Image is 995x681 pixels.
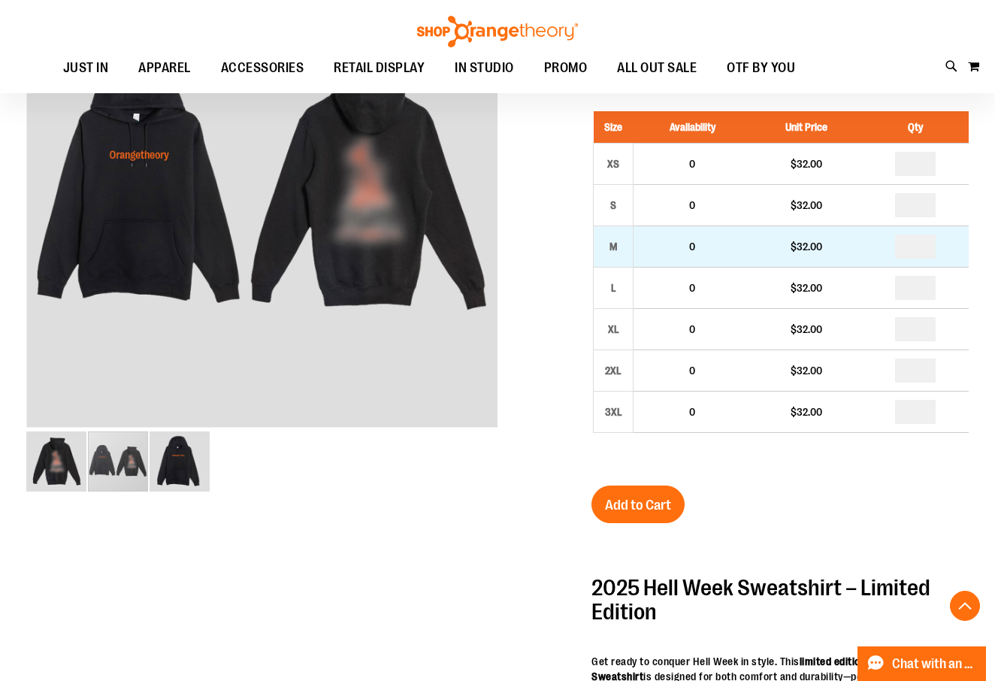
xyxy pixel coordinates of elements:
[334,51,425,85] span: RETAIL DISPLAY
[150,430,210,493] div: image 3 of 3
[602,401,625,423] div: 3XL
[602,235,625,258] div: M
[138,51,191,85] span: APPAREL
[758,239,854,254] div: $32.00
[591,486,685,523] button: Add to Cart
[26,430,88,493] div: image 1 of 3
[689,406,695,418] span: 0
[689,282,695,294] span: 0
[758,363,854,378] div: $32.00
[605,497,671,513] span: Add to Cart
[150,431,210,492] img: 2025 Hell Week Hooded Sweatshirt
[861,111,969,144] th: Qty
[758,322,854,337] div: $32.00
[221,51,304,85] span: ACCESSORIES
[617,51,697,85] span: ALL OUT SALE
[602,277,625,299] div: L
[689,241,695,253] span: 0
[594,111,634,144] th: Size
[634,111,751,144] th: Availability
[455,51,514,85] span: IN STUDIO
[88,430,150,493] div: image 2 of 3
[63,51,109,85] span: JUST IN
[26,431,86,492] img: 2025 Hell Week Hooded Sweatshirt
[415,16,580,47] img: Shop Orangetheory
[544,51,588,85] span: PROMO
[857,646,987,681] button: Chat with an Expert
[591,576,969,624] h2: 2025 Hell Week Sweatshirt – Limited Edition
[689,365,695,377] span: 0
[751,111,861,144] th: Unit Price
[602,153,625,175] div: XS
[689,158,695,170] span: 0
[758,198,854,213] div: $32.00
[689,199,695,211] span: 0
[689,323,695,335] span: 0
[950,591,980,621] button: Back To Top
[758,404,854,419] div: $32.00
[602,194,625,216] div: S
[758,280,854,295] div: $32.00
[727,51,795,85] span: OTF BY YOU
[758,156,854,171] div: $32.00
[892,657,977,671] span: Chat with an Expert
[602,318,625,340] div: XL
[602,359,625,382] div: 2XL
